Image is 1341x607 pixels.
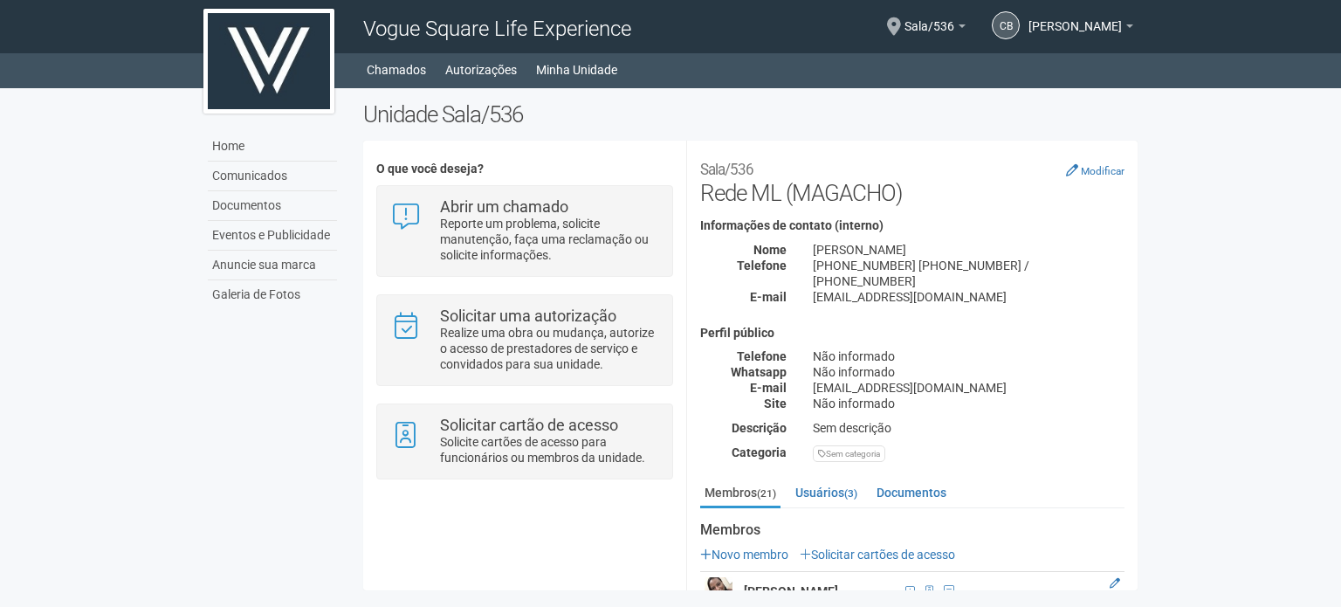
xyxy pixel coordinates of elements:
[700,548,788,562] a: Novo membro
[1081,165,1124,177] small: Modificar
[904,3,954,33] span: Sala/536
[700,522,1124,538] strong: Membros
[390,417,658,466] a: Solicitar cartão de acesso Solicite cartões de acesso para funcionários ou membros da unidade.
[844,487,857,500] small: (3)
[700,219,1124,232] h4: Informações de contato (interno)
[731,365,787,379] strong: Whatsapp
[445,58,517,82] a: Autorizações
[440,197,568,216] strong: Abrir um chamado
[367,58,426,82] a: Chamados
[208,191,337,221] a: Documentos
[208,221,337,251] a: Eventos e Publicidade
[737,259,787,272] strong: Telefone
[700,479,781,508] a: Membros(21)
[208,251,337,280] a: Anuncie sua marca
[700,161,753,178] small: Sala/536
[440,307,616,325] strong: Solicitar uma autorização
[732,445,787,459] strong: Categoria
[800,548,955,562] a: Solicitar cartões de acesso
[440,325,659,372] p: Realize uma obra ou mudança, autorize o acesso de prestadores de serviço e convidados para sua un...
[390,308,658,372] a: Solicitar uma autorização Realize uma obra ou mudança, autorize o acesso de prestadores de serviç...
[737,349,787,363] strong: Telefone
[1028,22,1133,36] a: [PERSON_NAME]
[363,17,631,41] span: Vogue Square Life Experience
[390,199,658,263] a: Abrir um chamado Reporte um problema, solicite manutenção, faça uma reclamação ou solicite inform...
[757,487,776,500] small: (21)
[363,101,1138,128] h2: Unidade Sala/536
[800,289,1138,305] div: [EMAIL_ADDRESS][DOMAIN_NAME]
[744,584,838,598] strong: [PERSON_NAME]
[764,397,787,410] strong: Site
[800,364,1138,380] div: Não informado
[1066,163,1124,177] a: Modificar
[800,396,1138,411] div: Não informado
[700,327,1124,340] h4: Perfil público
[800,242,1138,258] div: [PERSON_NAME]
[791,479,862,506] a: Usuários(3)
[440,216,659,263] p: Reporte um problema, solicite manutenção, faça uma reclamação ou solicite informações.
[440,416,618,434] strong: Solicitar cartão de acesso
[800,420,1138,436] div: Sem descrição
[750,290,787,304] strong: E-mail
[732,421,787,435] strong: Descrição
[904,22,966,36] a: Sala/536
[440,434,659,466] p: Solicite cartões de acesso para funcionários ou membros da unidade.
[992,11,1020,39] a: CB
[208,162,337,191] a: Comunicados
[1110,577,1120,590] a: Editar membro
[800,380,1138,396] div: [EMAIL_ADDRESS][DOMAIN_NAME]
[203,9,334,114] img: logo.jpg
[800,258,1138,289] div: [PHONE_NUMBER] [PHONE_NUMBER] / [PHONE_NUMBER]
[208,280,337,309] a: Galeria de Fotos
[1028,3,1122,33] span: Cláudia Barcellos
[536,58,617,82] a: Minha Unidade
[208,132,337,162] a: Home
[750,381,787,395] strong: E-mail
[705,577,732,605] img: user.png
[872,479,951,506] a: Documentos
[700,154,1124,206] h2: Rede ML (MAGACHO)
[800,348,1138,364] div: Não informado
[813,445,885,462] div: Sem categoria
[376,162,672,176] h4: O que você deseja?
[753,243,787,257] strong: Nome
